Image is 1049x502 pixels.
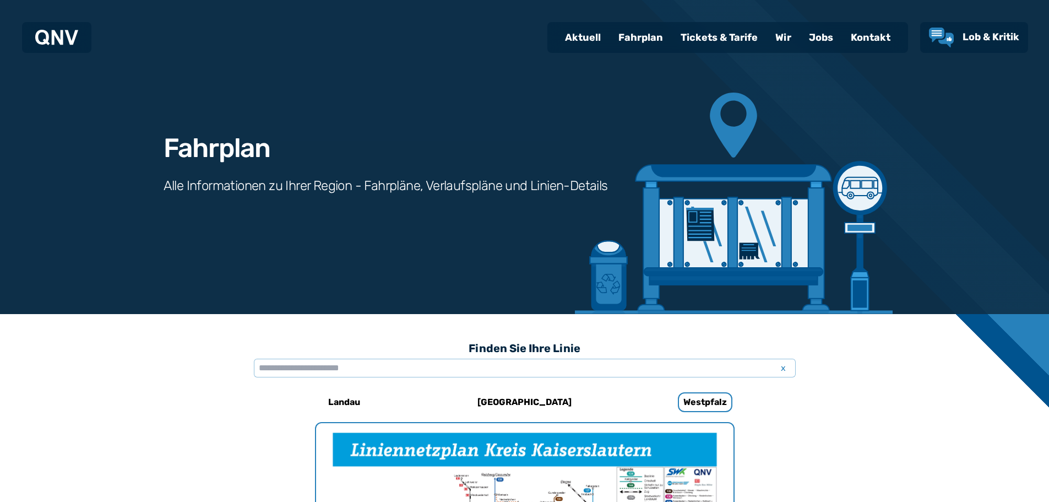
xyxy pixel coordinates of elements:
[473,393,576,411] h6: [GEOGRAPHIC_DATA]
[776,361,791,375] span: x
[254,336,796,360] h3: Finden Sie Ihre Linie
[963,31,1019,43] span: Lob & Kritik
[324,393,365,411] h6: Landau
[632,389,779,415] a: Westpfalz
[452,389,598,415] a: [GEOGRAPHIC_DATA]
[271,389,417,415] a: Landau
[800,23,842,52] a: Jobs
[35,30,78,45] img: QNV Logo
[678,392,732,412] h6: Westpfalz
[672,23,767,52] a: Tickets & Tarife
[35,26,78,48] a: QNV Logo
[164,135,270,161] h1: Fahrplan
[164,177,608,195] h3: Alle Informationen zu Ihrer Region - Fahrpläne, Verlaufspläne und Linien-Details
[556,23,610,52] a: Aktuell
[610,23,672,52] a: Fahrplan
[929,28,1019,47] a: Lob & Kritik
[842,23,899,52] a: Kontakt
[767,23,800,52] a: Wir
